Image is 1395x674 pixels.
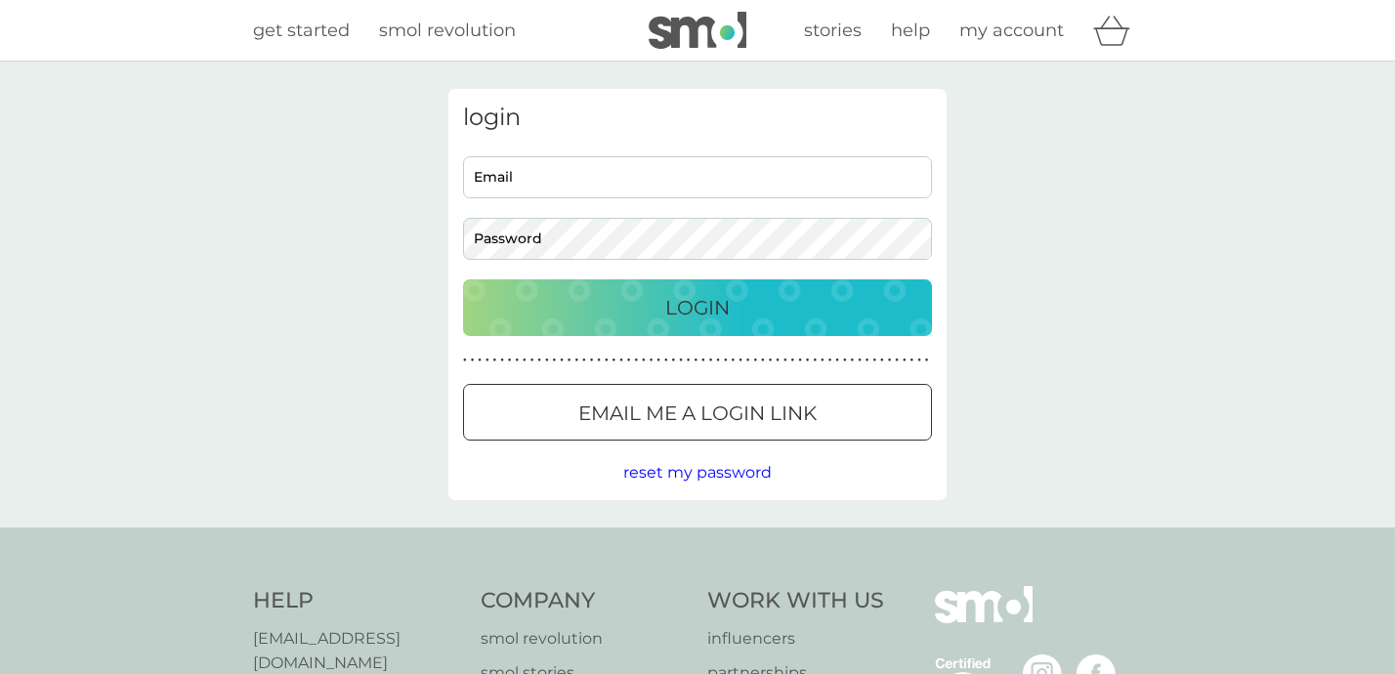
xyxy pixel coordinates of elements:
img: smol [649,12,746,49]
p: ● [732,356,736,365]
p: ● [463,356,467,365]
p: ● [917,356,921,365]
div: basket [1093,11,1142,50]
p: ● [709,356,713,365]
p: ● [687,356,691,365]
p: ● [769,356,773,365]
p: ● [537,356,541,365]
a: my account [959,17,1064,45]
p: ● [619,356,623,365]
p: ● [701,356,705,365]
p: ● [888,356,892,365]
span: stories [804,20,862,41]
p: ● [672,356,676,365]
p: ● [530,356,534,365]
p: ● [605,356,609,365]
p: ● [835,356,839,365]
p: ● [627,356,631,365]
p: ● [753,356,757,365]
p: ● [821,356,824,365]
h4: Company [481,586,689,616]
a: get started [253,17,350,45]
span: smol revolution [379,20,516,41]
button: Email me a login link [463,384,932,441]
p: ● [486,356,489,365]
p: ● [925,356,929,365]
p: ● [828,356,832,365]
p: ● [866,356,869,365]
p: ● [746,356,750,365]
p: ● [903,356,907,365]
p: ● [843,356,847,365]
p: ● [582,356,586,365]
p: ● [858,356,862,365]
p: ● [545,356,549,365]
a: stories [804,17,862,45]
a: smol revolution [481,626,689,652]
p: ● [880,356,884,365]
button: Login [463,279,932,336]
p: ● [478,356,482,365]
p: ● [597,356,601,365]
p: ● [560,356,564,365]
p: ● [806,356,810,365]
p: ● [872,356,876,365]
p: ● [493,356,497,365]
p: ● [813,356,817,365]
p: ● [664,356,668,365]
p: Login [665,292,730,323]
p: ● [679,356,683,365]
span: help [891,20,930,41]
span: my account [959,20,1064,41]
p: ● [910,356,914,365]
p: ● [798,356,802,365]
p: ● [515,356,519,365]
span: get started [253,20,350,41]
p: ● [791,356,795,365]
p: ● [553,356,557,365]
h3: login [463,104,932,132]
p: ● [642,356,646,365]
p: ● [650,356,654,365]
span: reset my password [623,463,772,482]
p: ● [761,356,765,365]
h4: Help [253,586,461,616]
p: ● [739,356,742,365]
p: ● [523,356,527,365]
a: smol revolution [379,17,516,45]
p: ● [613,356,616,365]
p: ● [694,356,697,365]
p: ● [783,356,787,365]
p: ● [724,356,728,365]
p: ● [895,356,899,365]
p: ● [656,356,660,365]
p: ● [851,356,855,365]
img: smol [935,586,1033,653]
button: reset my password [623,460,772,485]
p: ● [471,356,475,365]
p: ● [500,356,504,365]
p: ● [574,356,578,365]
p: ● [634,356,638,365]
p: ● [568,356,571,365]
p: ● [716,356,720,365]
p: ● [590,356,594,365]
p: ● [508,356,512,365]
a: help [891,17,930,45]
p: Email me a login link [578,398,817,429]
h4: Work With Us [707,586,884,616]
a: influencers [707,626,884,652]
p: ● [776,356,780,365]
